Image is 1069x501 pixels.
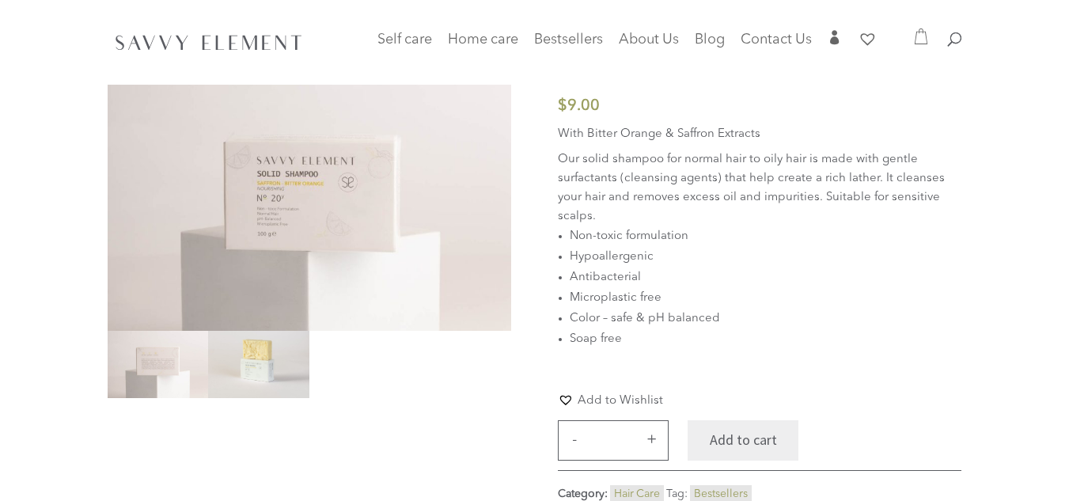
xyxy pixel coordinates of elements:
a:  [828,30,842,56]
span: Category: [558,488,608,499]
li: Color – safe & pH balanced [570,309,961,329]
a: Blog [695,34,725,56]
a: Add to Wishlist [558,392,663,408]
img: SavvyElement [111,29,307,55]
span: Tag: [666,488,688,499]
span: $ [558,98,567,114]
bdi: 9.00 [558,98,600,114]
li: Non-toxic formulation [570,226,961,247]
input: Product quantity [589,421,636,461]
li: Antibacterial [570,268,961,288]
a: Hair Care [614,488,660,499]
a: Self care [377,34,432,66]
span: Add to Wishlist [578,395,663,407]
a: Contact Us [741,34,812,56]
p: Our solid shampoo for normal hair to oily hair is m [558,150,961,226]
button: Add to cart [688,420,798,461]
img: Solid Shampoo - Normal Hair - Image 2 [108,331,209,398]
a: Bestsellers [534,34,603,56]
li: Hypoallergenic [570,247,961,268]
span:  [828,30,842,44]
a: Bestsellers [694,488,748,499]
button: - [563,430,586,449]
img: Solid Shampoo - Normal Hair - Image 3 [208,331,309,398]
a: Home care [448,34,518,66]
li: Soap free [570,329,961,350]
button: + [639,430,663,449]
p: With Bitter Orange & Saffron Extracts [558,125,961,150]
li: Microplastic free [570,288,961,309]
a: About Us [619,34,679,56]
img: Solid Shampoo for Normal Hair by Savvy Element [108,62,511,331]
